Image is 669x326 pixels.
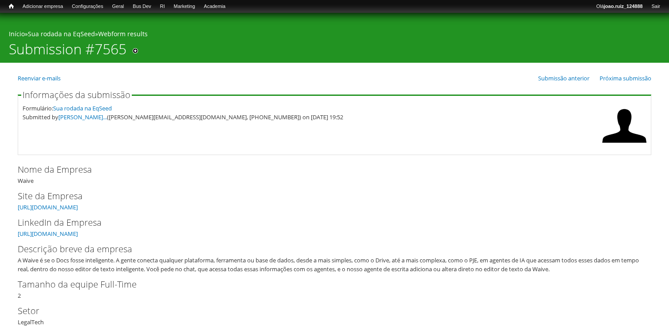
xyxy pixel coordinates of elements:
[18,256,646,273] div: A Waive é se o Docs fosse inteligente. A gente conecta qualquer plataforma, ferramenta ou base de...
[18,230,78,238] a: [URL][DOMAIN_NAME]
[538,74,589,82] a: Submissão anterior
[128,2,156,11] a: Bus Dev
[600,74,651,82] a: Próxima submissão
[199,2,230,11] a: Academia
[23,113,598,121] div: Submitted by ([PERSON_NAME][EMAIL_ADDRESS][DOMAIN_NAME], [PHONE_NUMBER]) on [DATE] 19:52
[9,30,660,41] div: » »
[169,2,199,11] a: Marketing
[18,216,637,229] label: LinkedIn da Empresa
[9,3,14,9] span: Início
[58,113,107,121] a: [PERSON_NAME]...
[9,41,126,63] h1: Submission #7565
[18,278,637,291] label: Tamanho da equipe Full-Time
[18,2,68,11] a: Adicionar empresa
[18,278,651,300] div: 2
[21,91,132,99] legend: Informações da submissão
[602,104,646,148] img: Foto de André Luís Chaves Valente Filho
[18,203,78,211] a: [URL][DOMAIN_NAME]
[647,2,665,11] a: Sair
[18,190,637,203] label: Site da Empresa
[23,104,598,113] div: Formulário:
[53,104,112,112] a: Sua rodada na EqSeed
[68,2,108,11] a: Configurações
[28,30,95,38] a: Sua rodada na EqSeed
[604,4,643,9] strong: joao.ruiz_124888
[18,243,637,256] label: Descrição breve da empresa
[4,2,18,11] a: Início
[18,163,651,185] div: Waive
[18,304,637,318] label: Setor
[18,163,637,176] label: Nome da Empresa
[156,2,169,11] a: RI
[18,74,61,82] a: Reenviar e-mails
[98,30,148,38] a: Webform results
[592,2,647,11] a: Olájoao.ruiz_124888
[602,142,646,150] a: Ver perfil do usuário.
[107,2,128,11] a: Geral
[9,30,25,38] a: Início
